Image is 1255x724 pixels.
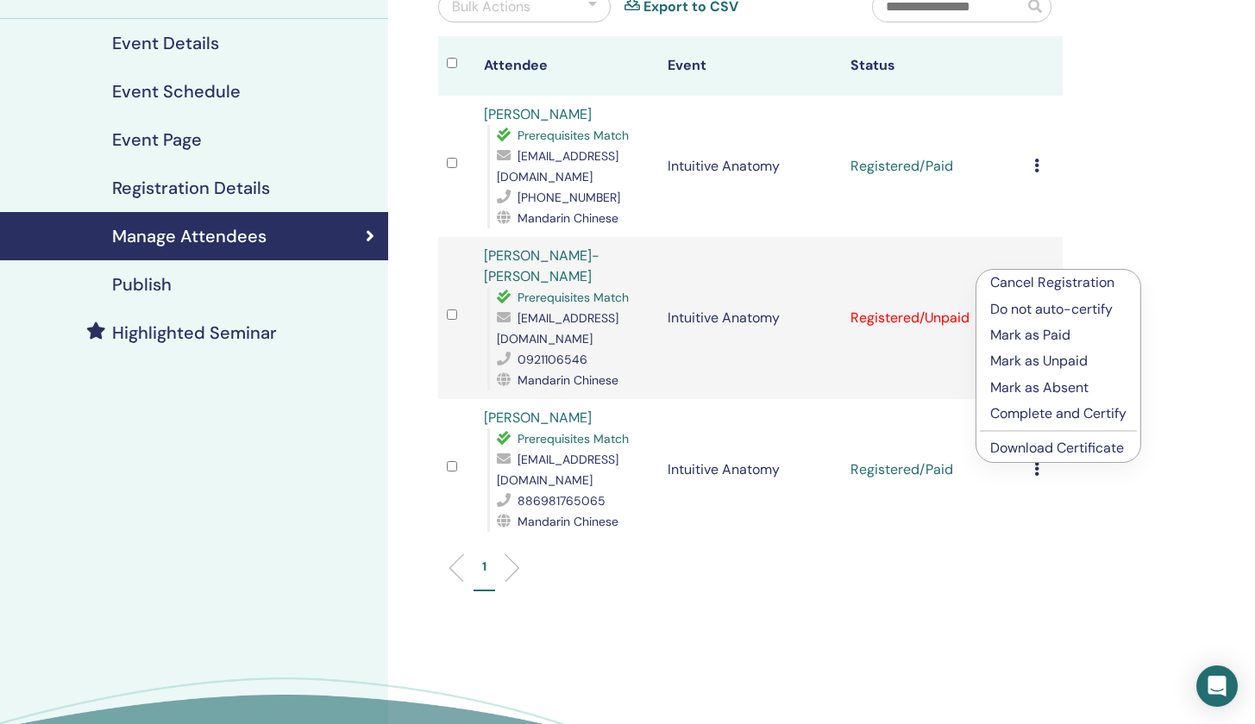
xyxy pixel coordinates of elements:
[990,325,1126,346] p: Mark as Paid
[990,351,1126,371] p: Mark as Unpaid
[518,493,606,509] span: 886981765065
[518,190,620,205] span: [PHONE_NUMBER]
[112,226,267,247] h4: Manage Attendees
[518,352,587,367] span: 0921106546
[1196,665,1238,707] div: Open Intercom Messenger
[518,290,629,305] span: Prerequisites Match
[112,81,241,102] h4: Event Schedule
[112,322,277,343] h4: Highlighted Seminar
[484,105,592,123] a: [PERSON_NAME]
[484,409,592,427] a: [PERSON_NAME]
[112,178,270,198] h4: Registration Details
[518,372,618,388] span: Mandarin Chinese
[475,36,659,96] th: Attendee
[659,36,843,96] th: Event
[112,274,172,295] h4: Publish
[518,128,629,143] span: Prerequisites Match
[990,299,1126,320] p: Do not auto-certify
[518,431,629,446] span: Prerequisites Match
[990,378,1126,398] p: Mark as Absent
[497,452,618,488] span: [EMAIL_ADDRESS][DOMAIN_NAME]
[990,272,1126,293] p: Cancel Registration
[518,514,618,529] span: Mandarin Chinese
[659,237,843,399] td: Intuitive Anatomy
[990,439,1124,457] a: Download Certificate
[518,210,618,226] span: Mandarin Chinese
[497,310,618,346] span: [EMAIL_ADDRESS][DOMAIN_NAME]
[842,36,1026,96] th: Status
[497,148,618,184] span: [EMAIL_ADDRESS][DOMAIN_NAME]
[112,129,202,150] h4: Event Page
[482,558,486,576] p: 1
[112,33,219,53] h4: Event Details
[659,96,843,237] td: Intuitive Anatomy
[659,399,843,540] td: Intuitive Anatomy
[990,403,1126,424] p: Complete and Certify
[484,247,599,285] a: [PERSON_NAME]-[PERSON_NAME]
